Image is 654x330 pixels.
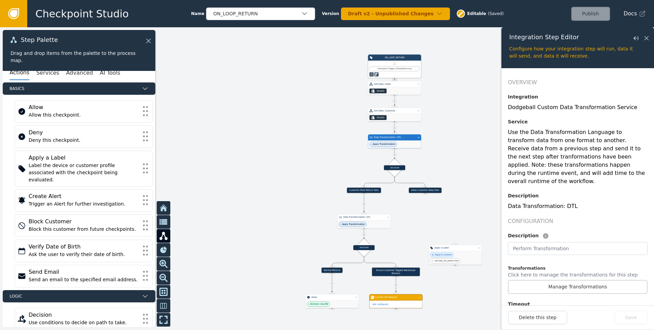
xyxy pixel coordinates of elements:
[213,10,301,17] div: ON_LOOP_RETURN
[206,7,315,20] button: ON_LOOP_RETURN
[435,253,452,256] div: Apply to customer
[373,303,388,306] span: Not configured
[373,143,395,146] span: Apply Transformation
[508,192,539,199] label: Description
[29,137,139,144] div: Deny this checkpoint.
[29,311,139,319] div: Decision
[435,246,476,250] div: Apply a Label
[347,187,381,193] div: Customer Must Return Item
[624,10,637,18] span: Docs
[36,66,59,80] button: Services
[508,202,648,210] div: Data Transformation: DTL
[29,319,139,326] div: Use conditions to decide on path to take.
[29,217,139,226] div: Block Customer
[29,276,139,283] div: Send an email to the specified email address.
[374,109,415,112] div: Get Data: Customer
[374,136,415,139] div: Data Transformation: DTL
[341,7,450,20] button: Draft v2 - Unpublished Changes
[371,67,418,70] div: Checkpoint Trigger ( 2 Global Services )
[509,45,646,60] div: Configure how your integration step will run, data it will send, and data it will receive.
[342,223,365,226] span: Apply Transformation
[29,251,139,258] div: Ask the user to verify their date of birth.
[191,11,204,17] span: Name
[29,154,139,162] div: Apply a Label
[508,280,648,294] button: Manage Transformations
[35,6,129,21] span: Checkpoint Studio
[488,11,503,17] div: ( Saved )
[66,66,93,80] button: Advanced
[508,242,648,255] input: Perform Transformation
[508,103,648,111] div: Dodgeball Custom Data Transformation Service
[508,217,648,225] h2: Configuration
[375,296,416,299] div: Custom API Request
[508,93,538,101] label: Integration
[377,116,385,119] div: Shopify
[509,34,579,40] span: Integration Step Editor
[29,103,139,111] div: Allow
[29,243,139,251] div: Verify Date of Birth
[508,266,545,271] span: Transformations
[29,162,139,183] div: Label the device or customer profile associated with the checkpoint being evaluated.
[348,10,436,17] div: Draft v2 - Unpublished Changes
[29,226,139,233] div: Block this customer from future checkpoints.
[29,268,139,276] div: Send Email
[311,296,353,299] div: Allow
[353,245,375,250] div: DECISION
[322,11,339,17] span: Version
[508,78,648,87] h2: Overview
[374,56,415,59] div: ON_LOOP_RETURN
[409,187,441,193] div: Allow Customer Keep Item
[343,216,385,219] div: Data Transformation: DTL
[29,200,139,208] div: Trigger an Alert for further investigation.
[508,118,528,125] label: Service
[384,165,405,170] div: DECISION
[29,192,139,200] div: Create Alert
[508,271,638,280] p: Click here to manage the transformations for this step
[21,37,58,43] span: Step Palette
[310,303,328,306] span: Decision: ALLOW
[467,11,486,17] span: Editable
[11,50,147,64] div: Drag and drop items from the palette to the process map.
[10,86,139,92] span: Basics
[508,311,567,324] button: Delete this step
[435,259,459,262] div: REFUND_ON_INSPECTION
[508,232,539,239] label: Description
[100,66,120,80] button: AI Tools
[322,268,343,273] div: Normal Returns
[29,129,139,137] div: Deny
[374,82,415,86] div: Get Data: Order
[29,111,139,119] div: Allow this checkpoint.
[508,128,648,185] div: Use the Data Transformation Language to transform data from one format to another. Receive data f...
[377,89,385,92] div: Shopify
[508,301,530,308] label: Timeout
[10,293,139,299] span: Logic
[372,268,420,276] div: Ensure Customer Tagged Warehouse Retunns
[624,10,646,18] a: Docs
[10,66,29,80] button: Actions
